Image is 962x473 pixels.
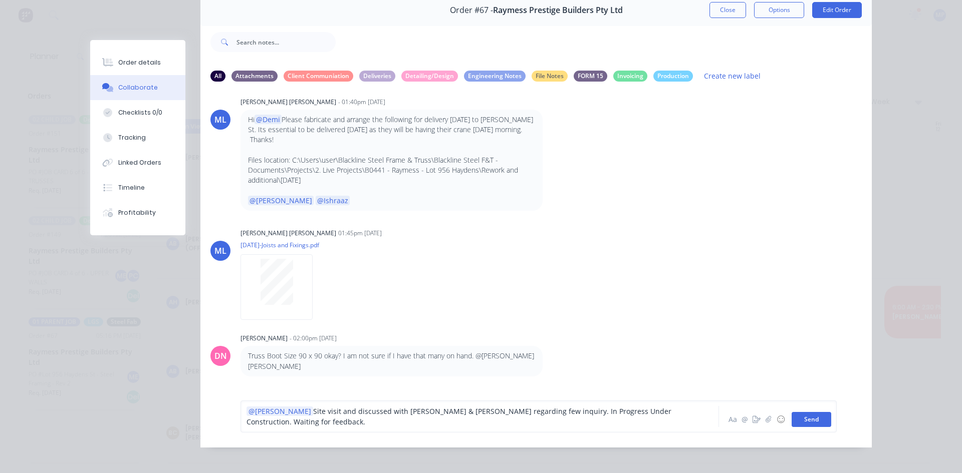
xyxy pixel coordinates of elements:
div: Engineering Notes [464,71,526,82]
div: Detailing/Design [401,71,458,82]
span: Order #67 - [450,6,493,15]
div: Collaborate [118,83,158,92]
div: FORM 15 [574,71,607,82]
div: ML [214,114,226,126]
button: Collaborate [90,75,185,100]
button: @ [739,413,751,425]
div: All [210,71,225,82]
span: Site visit and discussed with [PERSON_NAME] & [PERSON_NAME] regarding few inquiry. In Progress Un... [247,406,673,426]
button: Edit Order [812,2,862,18]
div: - 01:40pm [DATE] [338,98,385,107]
div: Attachments [231,71,278,82]
button: Tracking [90,125,185,150]
div: Timeline [118,183,145,192]
div: Checklists 0/0 [118,108,162,117]
span: Raymess Prestige Builders Pty Ltd [493,6,623,15]
div: - 02:00pm [DATE] [290,334,337,343]
button: Send [792,412,831,427]
div: Tracking [118,133,146,142]
button: Options [754,2,804,18]
button: Linked Orders [90,150,185,175]
p: Files location: C:\Users\user\Blackline Steel Frame & Truss\Blackline Steel F&T - Documents\Proje... [248,155,535,186]
div: 01:45pm [DATE] [338,229,382,238]
p: Hi Please fabricate and arrange the following for delivery [DATE] to [PERSON_NAME] St. Its essent... [248,115,535,145]
button: Aa [727,413,739,425]
div: Invoicing [613,71,647,82]
span: @Demi [255,115,282,124]
div: DN [214,350,227,362]
button: Timeline [90,175,185,200]
div: [PERSON_NAME] [PERSON_NAME] [241,229,336,238]
input: Search notes... [236,32,336,52]
button: Profitability [90,200,185,225]
div: Client Communiation [284,71,353,82]
p: Truss Boot Size 90 x 90 okay? I am not sure if I have that many on hand. @[PERSON_NAME] [PERSON_N... [248,351,535,371]
div: Order details [118,58,161,67]
div: ML [214,245,226,257]
button: Close [709,2,746,18]
button: Create new label [699,69,766,83]
div: Linked Orders [118,158,161,167]
div: [PERSON_NAME] [241,334,288,343]
button: Order details [90,50,185,75]
button: ☺ [775,413,787,425]
div: Production [653,71,693,82]
span: @[PERSON_NAME] [248,196,314,205]
div: Profitability [118,208,156,217]
span: @[PERSON_NAME] [249,406,311,416]
div: [PERSON_NAME] [PERSON_NAME] [241,98,336,107]
div: File Notes [532,71,568,82]
button: Checklists 0/0 [90,100,185,125]
span: @Ishraaz [316,196,350,205]
p: [DATE]-Joists and Fixings.pdf [241,241,323,249]
div: Deliveries [359,71,395,82]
